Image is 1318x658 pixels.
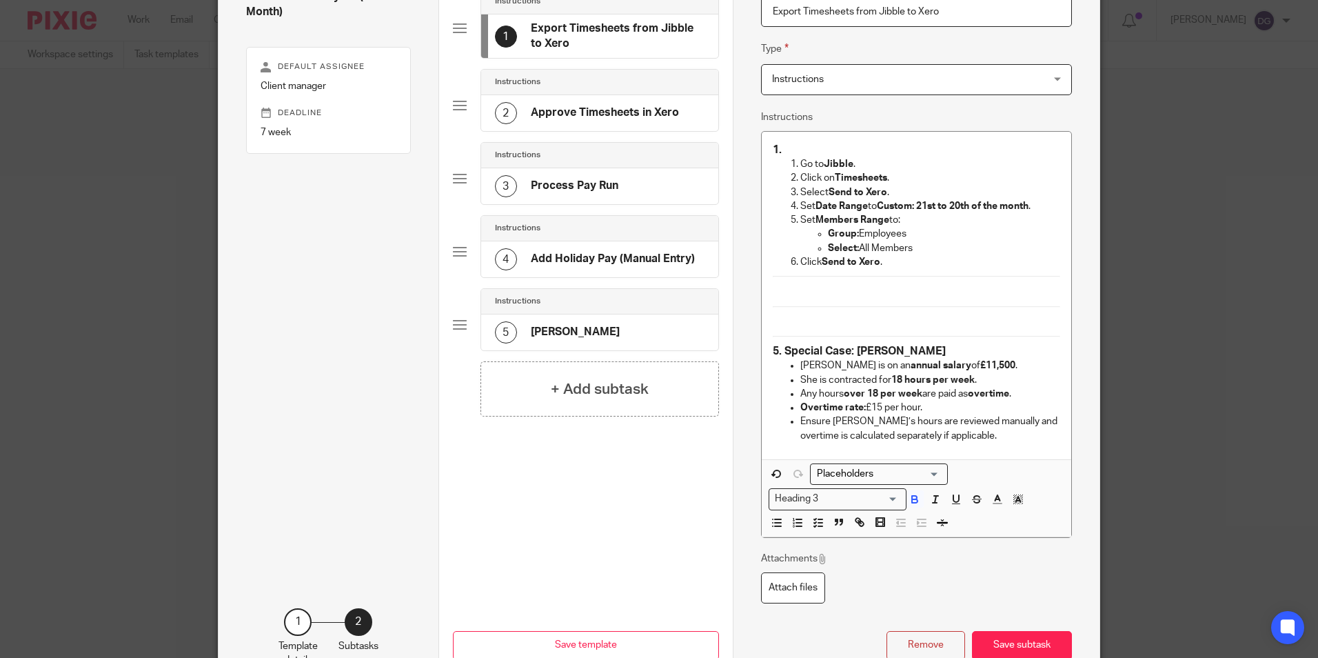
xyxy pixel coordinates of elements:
[844,389,922,399] strong: over 18 per week
[769,488,906,510] div: Search for option
[261,79,396,93] p: Client manager
[822,257,880,267] strong: Send to Xero
[345,608,372,636] div: 2
[261,126,396,139] p: 7 week
[761,572,825,604] label: Attach files
[761,110,813,124] label: Instructions
[800,415,1061,443] p: Ensure [PERSON_NAME]’s hours are reviewed manually and overtime is calculated separately if appli...
[810,463,948,485] div: Search for option
[877,201,1028,211] strong: Custom: 21st to 20th of the month
[828,227,1061,241] p: Employees
[815,215,889,225] strong: Members Range
[812,467,940,481] input: Search for option
[800,213,1061,227] p: Set to:
[495,26,517,48] div: 1
[828,241,1061,255] p: All Members
[828,243,859,253] strong: Select:
[815,201,868,211] strong: Date Range
[495,77,540,88] h4: Instructions
[773,346,946,357] strong: 5. Special Case: [PERSON_NAME]
[835,173,887,183] strong: Timesheets
[495,296,540,307] h4: Instructions
[824,159,853,169] strong: Jibble
[338,639,378,653] p: Subtasks
[495,102,517,124] div: 2
[531,106,679,120] h4: Approve Timesheets in Xero
[761,41,789,57] label: Type
[800,157,1061,171] p: Go to .
[495,175,517,197] div: 3
[800,373,1061,387] p: She is contracted for .
[911,361,971,370] strong: annual salary
[531,252,695,266] h4: Add Holiday Pay (Manual Entry)
[531,325,620,339] h4: [PERSON_NAME]
[800,359,1061,372] p: [PERSON_NAME] is on an of .
[800,403,866,412] strong: Overtime rate:
[495,321,517,343] div: 5
[773,144,782,155] strong: 1.
[495,223,540,234] h4: Instructions
[968,389,1009,399] strong: overtime
[800,171,1061,185] p: Click on .
[800,255,1061,269] p: Click .
[761,552,828,566] p: Attachments
[772,74,824,84] span: Instructions
[261,108,396,119] p: Deadline
[531,21,704,51] h4: Export Timesheets from Jibble to Xero
[284,608,312,636] div: 1
[822,492,898,506] input: Search for option
[531,179,618,193] h4: Process Pay Run
[980,361,1015,370] strong: £11,500
[800,199,1061,213] p: Set to .
[891,375,975,385] strong: 18 hours per week
[829,188,887,197] strong: Send to Xero
[800,186,1061,199] p: Select .
[800,387,1061,401] p: Any hours are paid as .
[551,379,649,400] h4: + Add subtask
[495,248,517,270] div: 4
[828,229,859,239] strong: Group:
[495,150,540,161] h4: Instructions
[772,492,822,506] span: Heading 3
[800,401,1061,415] p: £15 per hour.
[261,61,396,72] p: Default assignee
